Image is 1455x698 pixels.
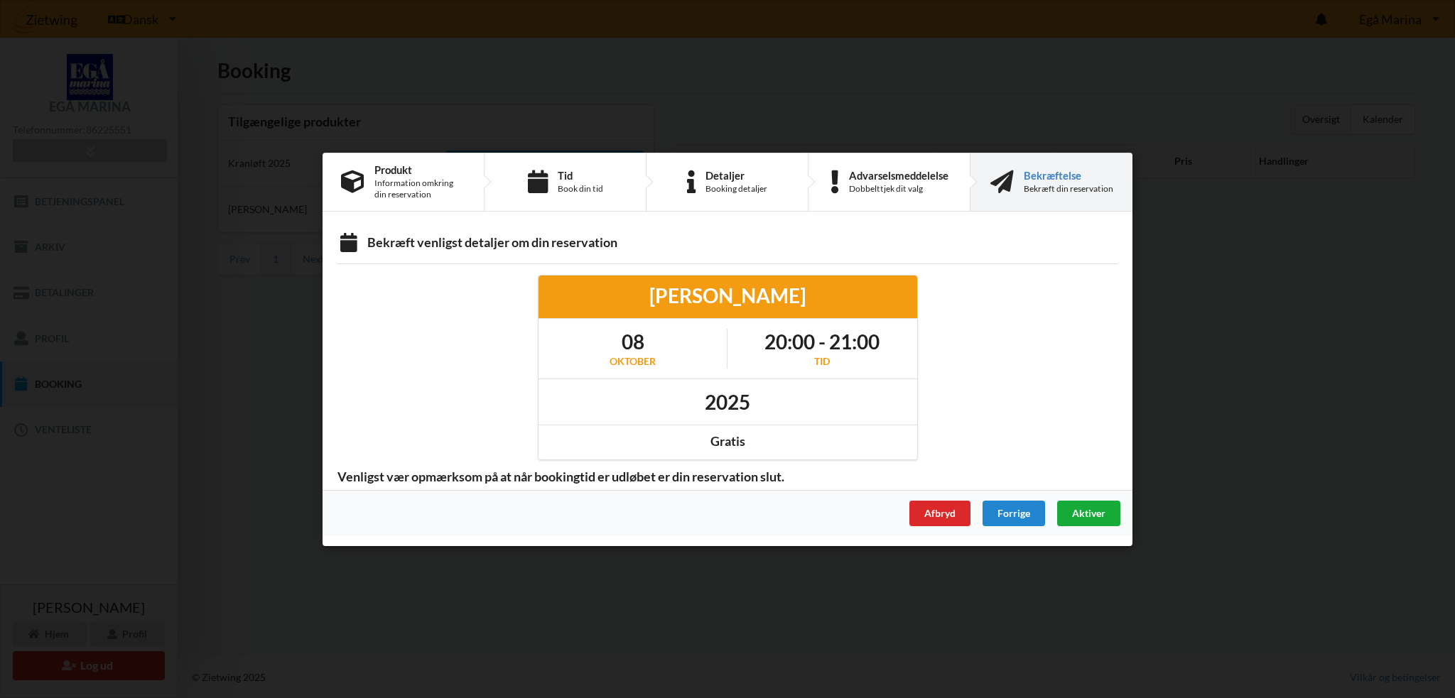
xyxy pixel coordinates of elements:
[705,388,750,414] h1: 2025
[705,182,767,194] div: Booking detaljer
[849,169,948,180] div: Advarselsmeddelelse
[764,329,880,354] h1: 20:00 - 21:00
[1072,506,1105,518] span: Aktiver
[610,329,656,354] h1: 08
[337,234,1118,253] div: Bekræft venligst detaljer om din reservation
[328,468,794,484] span: Venligst vær opmærksom på at når bookingtid er udløbet er din reservation slut.
[705,169,767,180] div: Detaljer
[558,182,603,194] div: Book din tid
[610,354,656,369] div: oktober
[909,500,970,525] div: Afbryd
[764,354,880,369] div: Tid
[849,182,948,194] div: Dobbelttjek dit valg
[1024,169,1113,180] div: Bekræftelse
[983,500,1045,525] div: Forrige
[548,433,907,449] div: Gratis
[374,163,465,175] div: Produkt
[548,283,907,308] div: [PERSON_NAME]
[1024,182,1113,194] div: Bekræft din reservation
[558,169,603,180] div: Tid
[374,177,465,200] div: Information omkring din reservation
